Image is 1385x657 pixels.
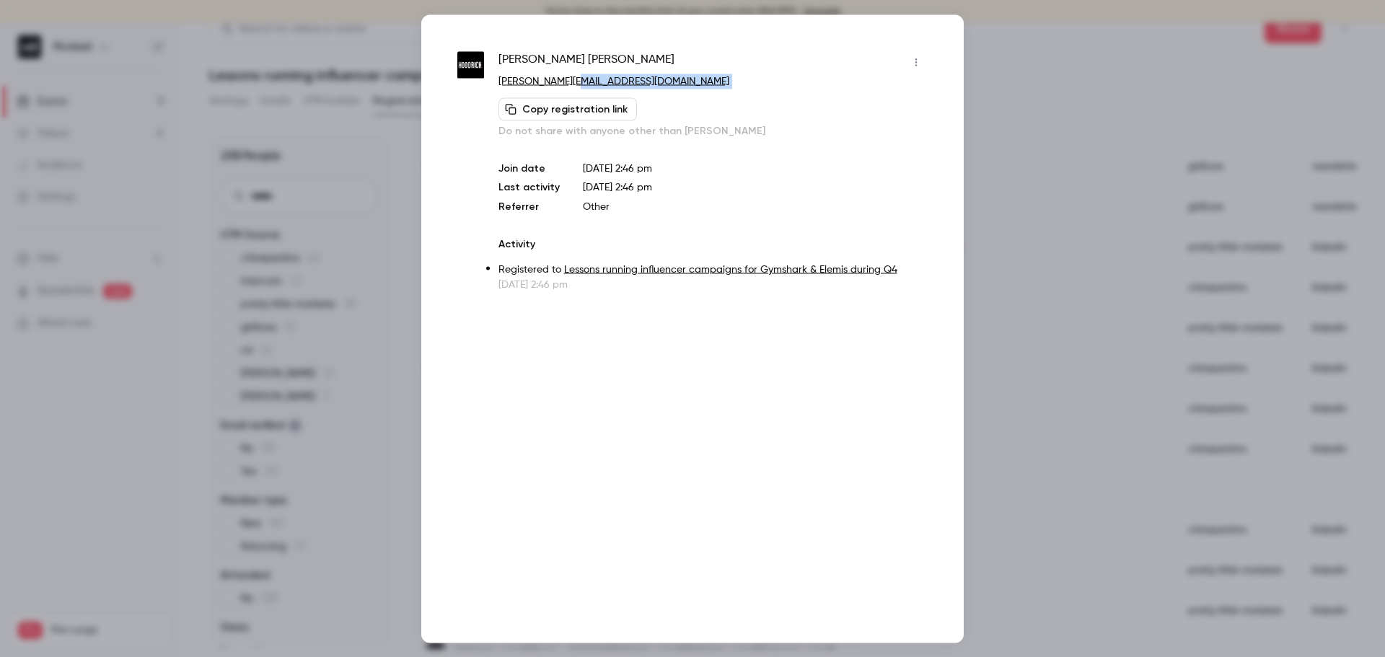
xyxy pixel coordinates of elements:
p: Other [583,199,928,213]
span: [DATE] 2:46 pm [583,182,652,192]
span: [PERSON_NAME] [PERSON_NAME] [498,50,674,74]
p: Do not share with anyone other than [PERSON_NAME] [498,123,928,138]
a: Lessons running influencer campaigns for Gymshark & Elemis during Q4 [564,264,897,274]
img: hoodrichuk.com [457,52,484,79]
p: Join date [498,161,560,175]
p: Registered to [498,262,928,277]
p: Activity [498,237,928,251]
p: Referrer [498,199,560,213]
p: [DATE] 2:46 pm [498,277,928,291]
p: Last activity [498,180,560,195]
p: [DATE] 2:46 pm [583,161,928,175]
button: Copy registration link [498,97,637,120]
a: [PERSON_NAME][EMAIL_ADDRESS][DOMAIN_NAME] [498,76,729,86]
